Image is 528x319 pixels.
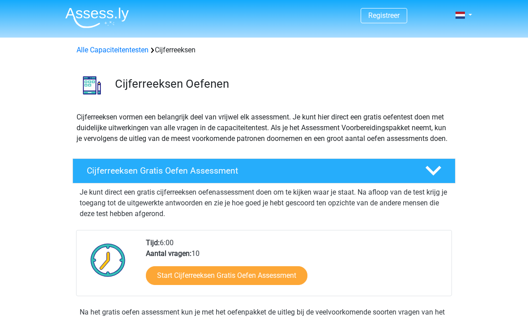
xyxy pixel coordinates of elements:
img: Assessly [65,7,129,28]
div: 6:00 10 [139,238,451,296]
a: Registreer [368,11,400,20]
p: Cijferreeksen vormen een belangrijk deel van vrijwel elk assessment. Je kunt hier direct een grat... [77,112,451,144]
a: Start Cijferreeksen Gratis Oefen Assessment [146,266,307,285]
div: Cijferreeksen [73,45,455,55]
h4: Cijferreeksen Gratis Oefen Assessment [87,166,411,176]
a: Cijferreeksen Gratis Oefen Assessment [69,158,459,183]
a: Alle Capaciteitentesten [77,46,149,54]
h3: Cijferreeksen Oefenen [115,77,448,91]
img: Klok [85,238,131,282]
p: Je kunt direct een gratis cijferreeksen oefenassessment doen om te kijken waar je staat. Na afloo... [80,187,448,219]
img: cijferreeksen [73,66,111,104]
b: Tijd: [146,238,160,247]
b: Aantal vragen: [146,249,192,258]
